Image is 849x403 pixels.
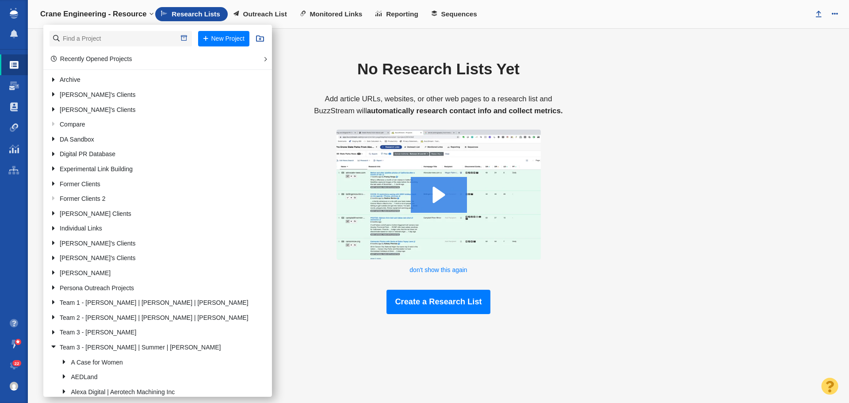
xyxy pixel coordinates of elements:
a: [PERSON_NAME]'s Clients [48,88,254,102]
a: Former Clients 2 [48,192,254,206]
span: Outreach List [243,10,287,18]
a: [PERSON_NAME]'s Clients [48,237,254,250]
span: Reporting [386,10,418,18]
a: [PERSON_NAME] [48,266,254,280]
a: AEDLand [59,371,254,384]
a: Former Clients [48,177,254,191]
a: Team 1 - [PERSON_NAME] | [PERSON_NAME] | [PERSON_NAME] [48,296,254,310]
p: Add article URLs, websites, or other web pages to a research list and BuzzStream will [309,93,569,117]
img: buzzstream_logo_iconsimple.png [10,8,18,19]
a: DA Sandbox [48,133,254,146]
a: Team 2 - [PERSON_NAME] | [PERSON_NAME] | [PERSON_NAME] [48,311,254,325]
a: A Case for Women [59,356,254,369]
strong: automatically research contact info and collect metrics. [367,107,563,115]
a: Experimental Link Building [48,162,254,176]
a: Archive [48,73,254,87]
h1: No Research Lists Yet [309,60,569,78]
a: Individual Links [48,222,254,236]
span: Sequences [441,10,477,18]
a: Team 3 - [PERSON_NAME] | Summer | [PERSON_NAME] [48,341,254,354]
span: Research Lists [172,10,220,18]
a: [PERSON_NAME]'s Clients [48,103,254,117]
a: Team 3 - [PERSON_NAME] [48,326,254,340]
a: Monitored Links [294,7,370,21]
a: Research Lists [155,7,227,21]
a: Reporting [370,7,425,21]
a: Outreach List [228,7,294,21]
a: Recently Opened Projects [51,55,132,62]
button: Create a Research List [386,290,490,314]
div: Play [411,177,467,213]
span: Monitored Links [310,10,363,18]
a: Digital PR Database [48,148,254,161]
span: 22 [12,360,22,367]
a: [PERSON_NAME]'s Clients [48,252,254,265]
a: Alexa Digital | Aerotech Machining Inc [59,385,254,399]
a: [PERSON_NAME] Clients [48,207,254,221]
img: d3895725eb174adcf95c2ff5092785ef [10,382,19,391]
h4: Crane Engineering - Resource [40,10,147,19]
button: New Project [198,31,249,46]
a: Persona Outreach Projects [48,281,254,295]
a: don't show this again [409,266,467,273]
a: Compare [48,118,254,132]
input: Find a Project [50,31,192,46]
a: Sequences [426,7,485,21]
